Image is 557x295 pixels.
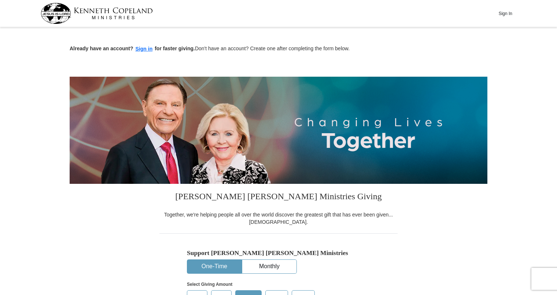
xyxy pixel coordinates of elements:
button: Monthly [242,260,296,273]
button: Sign In [494,8,516,19]
h5: Support [PERSON_NAME] [PERSON_NAME] Ministries [187,249,370,257]
button: Sign in [133,45,155,53]
strong: Already have an account? for faster giving. [70,45,195,51]
p: Don't have an account? Create one after completing the form below. [70,45,487,53]
button: One-Time [187,260,241,273]
div: Together, we're helping people all over the world discover the greatest gift that has ever been g... [159,211,398,226]
img: kcm-header-logo.svg [41,3,153,24]
strong: Select Giving Amount [187,282,232,287]
h3: [PERSON_NAME] [PERSON_NAME] Ministries Giving [159,184,398,211]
